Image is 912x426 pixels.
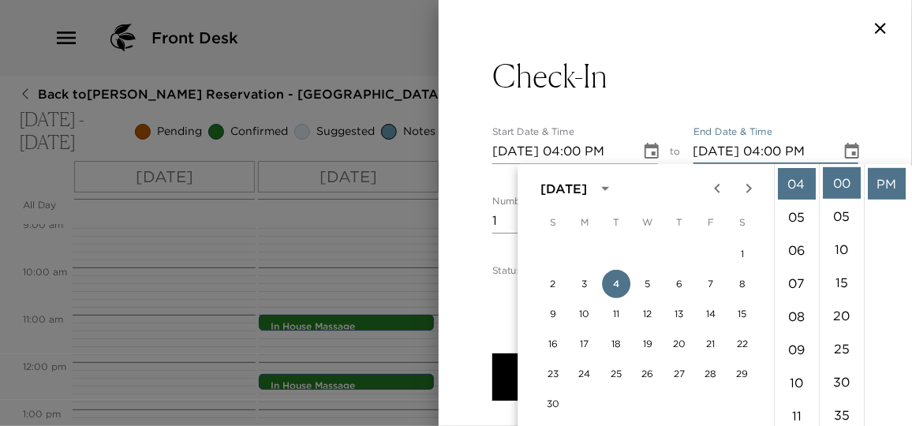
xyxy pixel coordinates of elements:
[868,135,906,166] li: AM
[539,330,567,358] button: 16
[634,270,662,298] button: 5
[823,167,861,199] li: 0 minutes
[728,240,757,268] button: 1
[539,300,567,328] button: 9
[778,135,816,166] li: 3 hours
[570,330,599,358] button: 17
[665,360,693,388] button: 27
[697,330,725,358] button: 21
[778,267,816,299] li: 7 hours
[728,360,757,388] button: 29
[728,207,757,238] span: Saturday
[602,270,630,298] button: 4
[665,330,693,358] button: 20
[697,300,725,328] button: 14
[823,267,861,298] li: 15 minutes
[733,173,764,204] button: Next month
[492,125,574,139] label: Start Date & Time
[823,333,861,364] li: 25 minutes
[823,234,861,265] li: 10 minutes
[539,360,567,388] button: 23
[778,301,816,332] li: 8 hours
[492,195,603,208] label: Number of Adults (18+)
[602,300,630,328] button: 11
[634,360,662,388] button: 26
[540,179,587,198] div: [DATE]
[836,136,868,167] button: Choose date, selected date is Nov 4, 2025
[602,330,630,358] button: 18
[492,139,630,164] input: MM/DD/YYYY hh:mm aa
[602,360,630,388] button: 25
[634,207,662,238] span: Wednesday
[778,201,816,233] li: 5 hours
[728,300,757,328] button: 15
[697,270,725,298] button: 7
[693,139,831,164] input: MM/DD/YYYY hh:mm aa
[570,360,599,388] button: 24
[693,125,772,139] label: End Date & Time
[728,270,757,298] button: 8
[539,207,567,238] span: Sunday
[823,200,861,232] li: 5 minutes
[602,207,630,238] span: Tuesday
[492,57,858,95] button: Check-In
[665,300,693,328] button: 13
[671,145,681,164] span: to
[697,360,725,388] button: 28
[634,300,662,328] button: 12
[570,207,599,238] span: Monday
[634,330,662,358] button: 19
[665,270,693,298] button: 6
[778,234,816,266] li: 6 hours
[778,168,816,200] li: 4 hours
[636,136,667,167] button: Choose date, selected date is Nov 4, 2025
[868,168,906,200] li: PM
[728,330,757,358] button: 22
[823,300,861,331] li: 20 minutes
[778,367,816,398] li: 10 hours
[570,300,599,328] button: 10
[539,390,567,418] button: 30
[823,366,861,398] li: 30 minutes
[492,264,521,278] label: Status
[592,175,619,202] button: calendar view is open, switch to year view
[665,207,693,238] span: Thursday
[570,270,599,298] button: 3
[701,173,733,204] button: Previous month
[492,57,607,95] h3: Check-In
[778,334,816,365] li: 9 hours
[539,270,567,298] button: 2
[697,207,725,238] span: Friday
[492,353,858,401] button: Save Changes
